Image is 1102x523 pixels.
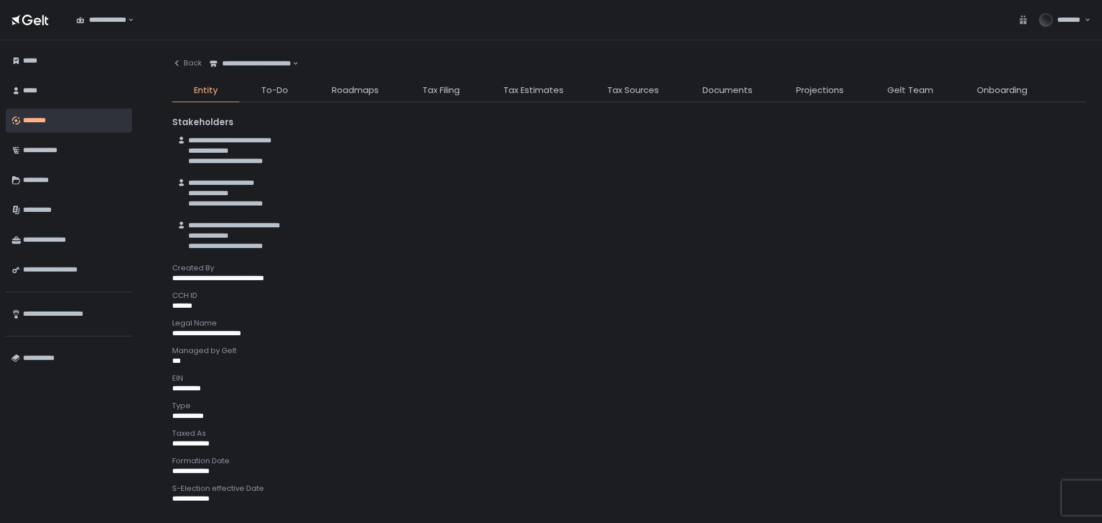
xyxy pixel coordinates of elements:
[887,84,933,97] span: Gelt Team
[703,84,752,97] span: Documents
[422,84,460,97] span: Tax Filing
[126,14,127,26] input: Search for option
[172,401,1086,411] div: Type
[172,428,1086,439] div: Taxed As
[503,84,564,97] span: Tax Estimates
[194,84,218,97] span: Entity
[172,116,1086,129] div: Stakeholders
[172,456,1086,466] div: Formation Date
[172,263,1086,273] div: Created By
[291,58,292,69] input: Search for option
[172,318,1086,328] div: Legal Name
[69,8,134,32] div: Search for option
[796,84,844,97] span: Projections
[172,511,1086,521] div: Entity Activity
[332,84,379,97] span: Roadmaps
[977,84,1027,97] span: Onboarding
[202,52,298,76] div: Search for option
[172,483,1086,494] div: S-Election effective Date
[172,346,1086,356] div: Managed by Gelt
[172,52,202,75] button: Back
[172,373,1086,383] div: EIN
[607,84,659,97] span: Tax Sources
[172,58,202,68] div: Back
[172,290,1086,301] div: CCH ID
[261,84,288,97] span: To-Do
